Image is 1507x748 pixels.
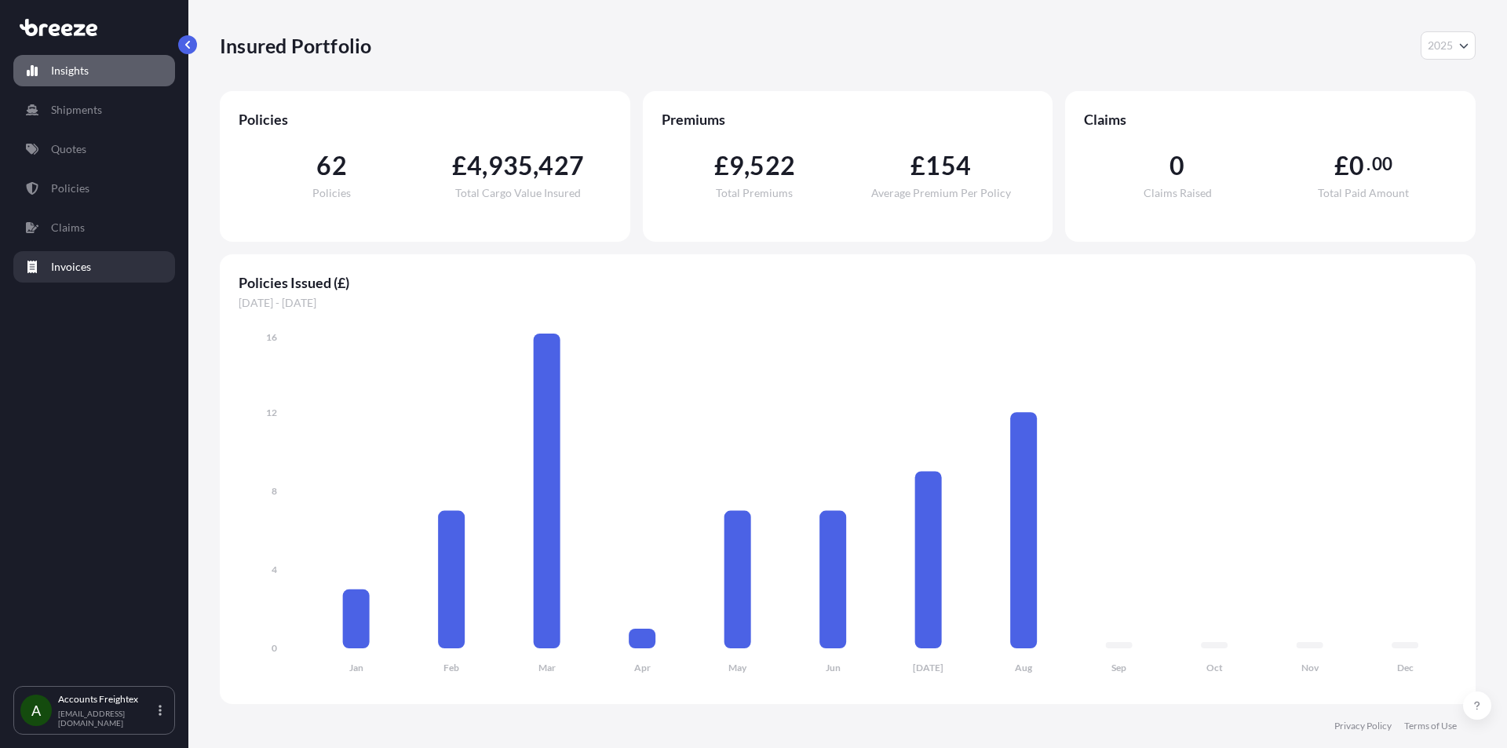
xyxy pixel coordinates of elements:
span: 522 [750,153,795,178]
tspan: Jun [826,662,841,673]
tspan: Oct [1206,662,1223,673]
a: Invoices [13,251,175,283]
span: Premiums [662,110,1034,129]
span: £ [452,153,467,178]
span: , [482,153,487,178]
span: Policies [239,110,611,129]
tspan: 4 [272,564,277,575]
span: £ [1334,153,1349,178]
p: Quotes [51,141,86,157]
span: 935 [488,153,534,178]
span: 62 [316,153,346,178]
p: Insured Portfolio [220,33,371,58]
tspan: Feb [443,662,459,673]
tspan: Aug [1015,662,1033,673]
tspan: Mar [538,662,556,673]
span: Total Premiums [716,188,793,199]
span: Policies [312,188,351,199]
a: Shipments [13,94,175,126]
tspan: Dec [1397,662,1414,673]
tspan: Apr [634,662,651,673]
tspan: May [728,662,747,673]
span: 154 [925,153,971,178]
a: Claims [13,212,175,243]
span: £ [714,153,729,178]
span: 0 [1169,153,1184,178]
p: Claims [51,220,85,235]
p: Shipments [51,102,102,118]
tspan: 8 [272,485,277,497]
span: Claims Raised [1144,188,1212,199]
span: Total Paid Amount [1318,188,1409,199]
button: Year Selector [1421,31,1476,60]
span: Total Cargo Value Insured [455,188,581,199]
a: Quotes [13,133,175,165]
p: Policies [51,181,89,196]
tspan: 16 [266,331,277,343]
span: [DATE] - [DATE] [239,295,1457,311]
tspan: Jan [349,662,363,673]
p: Accounts Freightex [58,693,155,706]
p: Insights [51,63,89,78]
span: 00 [1372,158,1392,170]
span: Policies Issued (£) [239,273,1457,292]
tspan: Nov [1301,662,1319,673]
span: 9 [729,153,744,178]
p: [EMAIL_ADDRESS][DOMAIN_NAME] [58,709,155,728]
span: 2025 [1428,38,1453,53]
tspan: Sep [1111,662,1126,673]
tspan: [DATE] [913,662,943,673]
span: . [1367,158,1370,170]
a: Policies [13,173,175,204]
tspan: 0 [272,642,277,654]
span: , [744,153,750,178]
span: 0 [1349,153,1364,178]
a: Terms of Use [1404,720,1457,732]
span: 4 [467,153,482,178]
span: A [31,702,41,718]
p: Invoices [51,259,91,275]
span: £ [910,153,925,178]
a: Insights [13,55,175,86]
span: Average Premium Per Policy [871,188,1011,199]
span: 427 [538,153,584,178]
a: Privacy Policy [1334,720,1392,732]
tspan: 12 [266,407,277,418]
span: Claims [1084,110,1457,129]
span: , [533,153,538,178]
